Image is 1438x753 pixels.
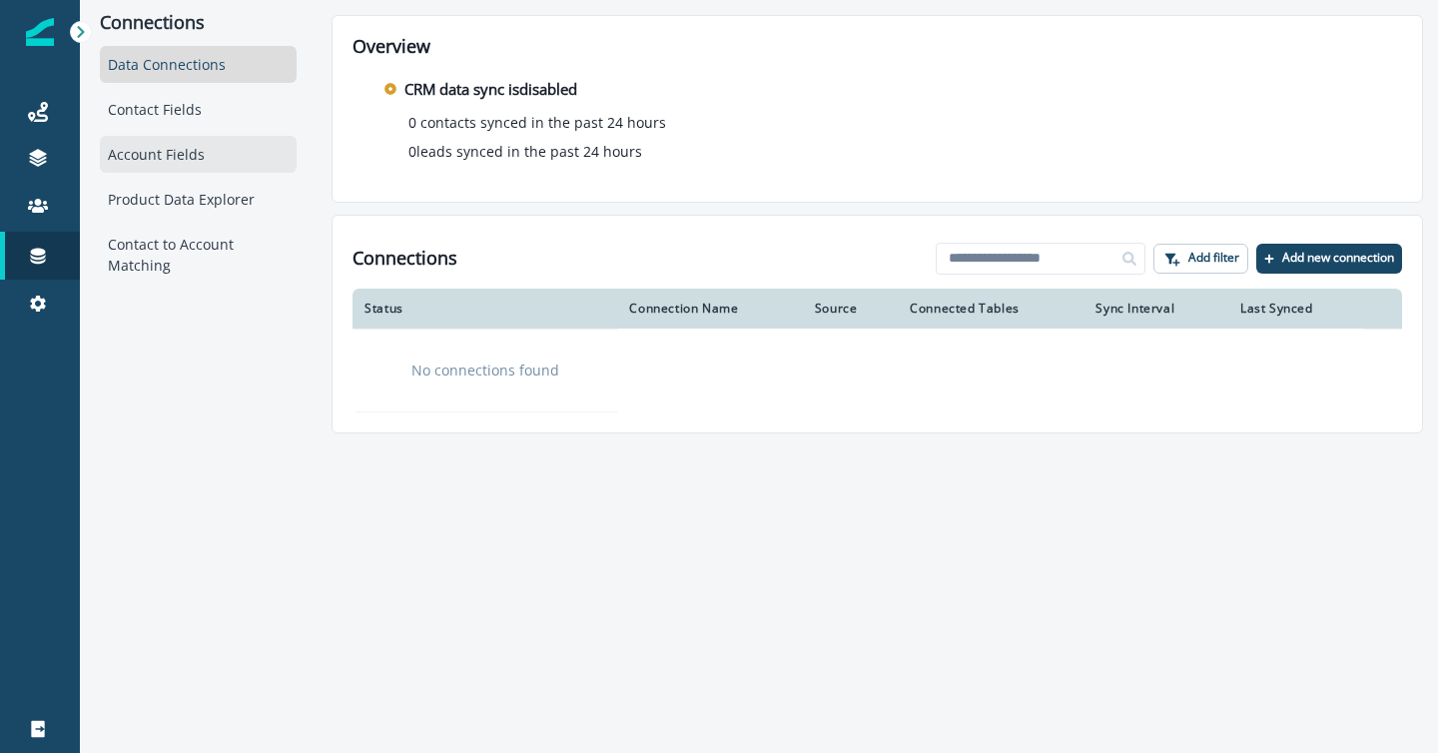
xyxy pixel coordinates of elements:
div: Source [815,301,887,317]
p: Connections [100,12,297,34]
div: Data Connections [100,46,297,83]
div: Sync Interval [1095,301,1216,317]
div: Contact to Account Matching [100,226,297,284]
div: Connection Name [629,301,790,317]
div: Last Synced [1240,301,1352,317]
div: No connections found [376,346,593,395]
p: Add filter [1188,251,1239,265]
p: CRM data sync is disabled [404,78,577,101]
div: Connected Tables [910,301,1072,317]
div: Account Fields [100,136,297,173]
div: Status [364,301,605,317]
h2: Overview [353,36,1402,58]
h1: Connections [353,248,457,270]
div: Contact Fields [100,91,297,128]
img: Inflection [26,18,54,46]
p: 0 contacts synced in the past 24 hours [408,112,666,133]
p: Add new connection [1282,251,1394,265]
button: Add filter [1153,244,1248,274]
div: Product Data Explorer [100,181,297,218]
p: 0 leads synced in the past 24 hours [408,141,642,162]
button: Add new connection [1256,244,1402,274]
